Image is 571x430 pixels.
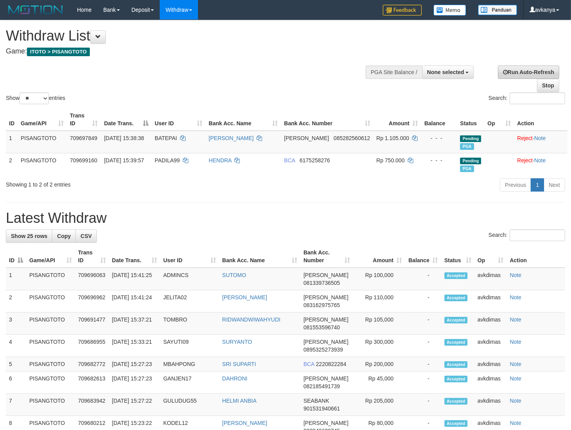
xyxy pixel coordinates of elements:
[303,316,348,323] span: [PERSON_NAME]
[6,313,26,335] td: 3
[11,233,47,239] span: Show 25 rows
[460,135,481,142] span: Pending
[209,157,231,163] a: HENDRA
[205,108,281,131] th: Bank Acc. Name: activate to sort column ascending
[422,66,474,79] button: None selected
[160,371,219,394] td: GANJEN17
[444,272,468,279] span: Accepted
[510,398,521,404] a: Note
[303,346,343,353] span: Copy 0895325273939 to clipboard
[284,157,295,163] span: BCA
[303,339,348,345] span: [PERSON_NAME]
[6,357,26,371] td: 5
[155,157,180,163] span: PADILA99
[517,135,533,141] a: Reject
[209,135,253,141] a: [PERSON_NAME]
[284,135,329,141] span: [PERSON_NAME]
[498,66,559,79] a: Run Auto-Refresh
[373,108,421,131] th: Amount: activate to sort column ascending
[444,398,468,405] span: Accepted
[70,135,97,141] span: 709697849
[27,48,90,56] span: ITOTO > PISANGTOTO
[500,178,531,192] a: Previous
[57,233,71,239] span: Copy
[475,268,507,290] td: avkdimas
[6,48,373,55] h4: Game:
[18,131,67,153] td: PISANGTOTO
[544,178,565,192] a: Next
[475,335,507,357] td: avkdimas
[475,313,507,335] td: avkdimas
[303,383,340,389] span: Copy 082185491739 to clipboard
[353,290,405,313] td: Rp 110,000
[405,245,441,268] th: Balance: activate to sort column ascending
[75,335,109,357] td: 709686955
[6,371,26,394] td: 6
[6,4,65,16] img: MOTION_logo.png
[377,135,409,141] span: Rp 1.105.000
[405,335,441,357] td: -
[75,245,109,268] th: Trans ID: activate to sort column ascending
[20,92,49,104] select: Showentries
[460,158,481,164] span: Pending
[26,394,75,416] td: PISANGTOTO
[405,394,441,416] td: -
[353,335,405,357] td: Rp 300,000
[222,339,252,345] a: SURYANTO
[6,108,18,131] th: ID
[457,108,484,131] th: Status
[514,131,567,153] td: ·
[6,245,26,268] th: ID: activate to sort column descending
[424,156,454,164] div: - - -
[26,313,75,335] td: PISANGTOTO
[6,153,18,175] td: 2
[405,371,441,394] td: -
[489,92,565,104] label: Search:
[70,157,97,163] span: 709699160
[478,5,517,15] img: panduan.png
[109,290,160,313] td: [DATE] 15:41:24
[510,272,521,278] a: Note
[510,375,521,382] a: Note
[510,339,521,345] a: Note
[101,108,152,131] th: Date Trans.: activate to sort column descending
[18,108,67,131] th: Game/API: activate to sort column ascending
[222,316,280,323] a: RIDWANDWIWAHYUDI
[303,375,348,382] span: [PERSON_NAME]
[334,135,370,141] span: Copy 085282560612 to clipboard
[109,394,160,416] td: [DATE] 15:27:22
[434,5,466,16] img: Button%20Memo.svg
[517,157,533,163] a: Reject
[80,233,92,239] span: CSV
[444,317,468,323] span: Accepted
[300,245,353,268] th: Bank Acc. Number: activate to sort column ascending
[475,245,507,268] th: Op: activate to sort column ascending
[303,398,329,404] span: SEABANK
[6,290,26,313] td: 2
[300,157,330,163] span: Copy 6175258276 to clipboard
[353,313,405,335] td: Rp 105,000
[475,394,507,416] td: avkdimas
[514,153,567,175] td: ·
[160,245,219,268] th: User ID: activate to sort column ascending
[475,290,507,313] td: avkdimas
[303,420,348,426] span: [PERSON_NAME]
[6,229,52,243] a: Show 25 rows
[303,324,340,330] span: Copy 081553596740 to clipboard
[6,131,18,153] td: 1
[222,420,267,426] a: [PERSON_NAME]
[75,290,109,313] td: 709696962
[104,135,144,141] span: [DATE] 15:38:38
[444,295,468,301] span: Accepted
[444,339,468,346] span: Accepted
[510,294,521,300] a: Note
[6,394,26,416] td: 7
[219,245,300,268] th: Bank Acc. Name: activate to sort column ascending
[6,28,373,44] h1: Withdraw List
[104,157,144,163] span: [DATE] 15:39:57
[475,357,507,371] td: avkdimas
[109,371,160,394] td: [DATE] 15:27:23
[475,371,507,394] td: avkdimas
[405,313,441,335] td: -
[316,361,346,367] span: Copy 2220822284 to clipboard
